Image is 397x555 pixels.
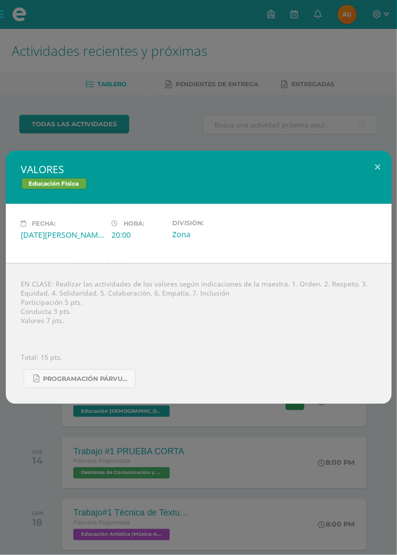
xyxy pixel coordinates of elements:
[112,230,164,240] div: 20:00
[21,230,104,240] div: [DATE][PERSON_NAME]
[21,162,376,176] h2: VALORES
[172,219,255,227] label: División:
[364,151,392,184] button: Close (Esc)
[6,263,392,404] div: EN CLASE: Realizar las actividades de los valores según indicaciones de la maestra. 1. Orden, 2. ...
[172,229,255,240] div: Zona
[24,369,136,388] a: Programación Párvulos Física B.pdf
[32,220,56,227] span: Fecha:
[21,178,87,190] span: Educación Física
[124,220,145,227] span: Hora:
[43,375,130,383] span: Programación Párvulos Física B.pdf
